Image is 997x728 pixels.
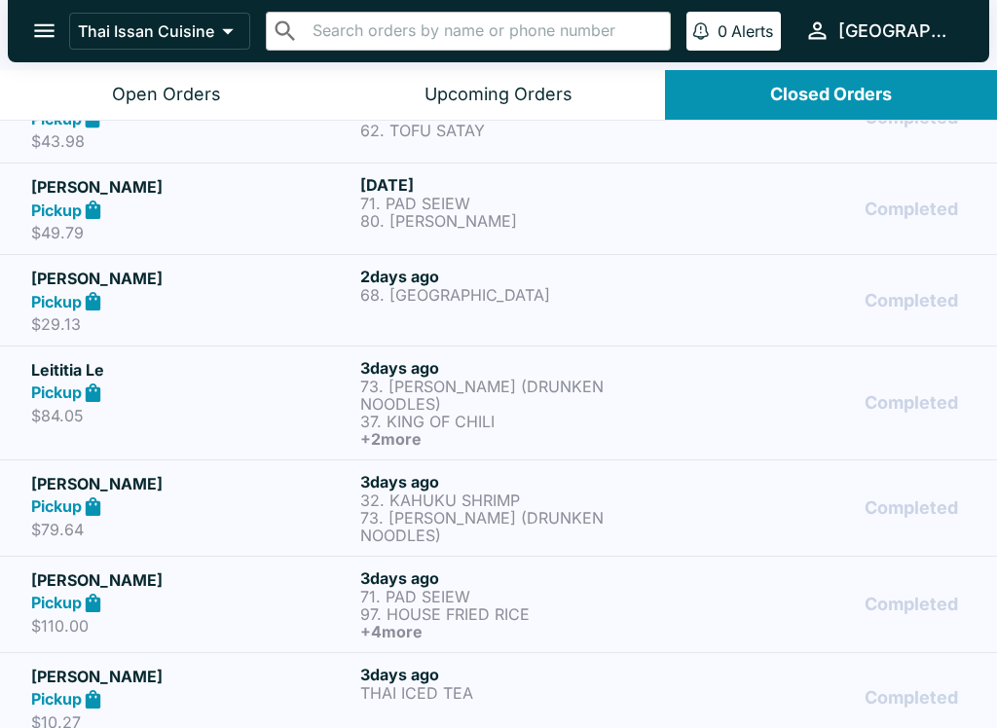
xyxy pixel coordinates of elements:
span: 2 days ago [360,267,439,286]
button: Thai Issan Cuisine [69,13,250,50]
h6: [DATE] [360,175,682,195]
div: Open Orders [112,84,221,106]
p: $110.00 [31,616,352,636]
span: 3 days ago [360,358,439,378]
h5: [PERSON_NAME] [31,568,352,592]
h5: [PERSON_NAME] [31,267,352,290]
p: THAI ICED TEA [360,684,682,702]
span: 3 days ago [360,472,439,491]
input: Search orders by name or phone number [307,18,662,45]
p: $79.64 [31,520,352,539]
p: 32. KAHUKU SHRIMP [360,491,682,509]
div: [GEOGRAPHIC_DATA] [838,19,958,43]
h6: + 2 more [360,430,682,448]
h5: [PERSON_NAME] [31,472,352,495]
strong: Pickup [31,292,82,311]
p: 62. TOFU SATAY [360,122,682,139]
strong: Pickup [31,689,82,709]
button: [GEOGRAPHIC_DATA] [796,10,966,52]
p: Alerts [731,21,773,41]
h6: + 4 more [360,623,682,640]
p: 97. HOUSE FRIED RICE [360,605,682,623]
p: Thai Issan Cuisine [78,21,214,41]
span: 3 days ago [360,665,439,684]
p: 68. [GEOGRAPHIC_DATA] [360,286,682,304]
div: Closed Orders [770,84,892,106]
p: 80. [PERSON_NAME] [360,212,682,230]
p: 71. PAD SEIEW [360,195,682,212]
p: 37. KING OF CHILI [360,413,682,430]
div: Upcoming Orders [425,84,572,106]
strong: Pickup [31,200,82,220]
p: 73. [PERSON_NAME] (DRUNKEN NOODLES) [360,509,682,544]
strong: Pickup [31,382,82,402]
h5: Leititia Le [31,358,352,382]
p: 0 [718,21,727,41]
p: $84.05 [31,406,352,425]
h5: [PERSON_NAME] [31,665,352,688]
strong: Pickup [31,593,82,612]
p: $29.13 [31,314,352,334]
h5: [PERSON_NAME] [31,175,352,199]
p: 73. [PERSON_NAME] (DRUNKEN NOODLES) [360,378,682,413]
p: 71. PAD SEIEW [360,588,682,605]
button: open drawer [19,6,69,55]
p: $49.79 [31,223,352,242]
p: $43.98 [31,131,352,151]
span: 3 days ago [360,568,439,588]
strong: Pickup [31,496,82,516]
